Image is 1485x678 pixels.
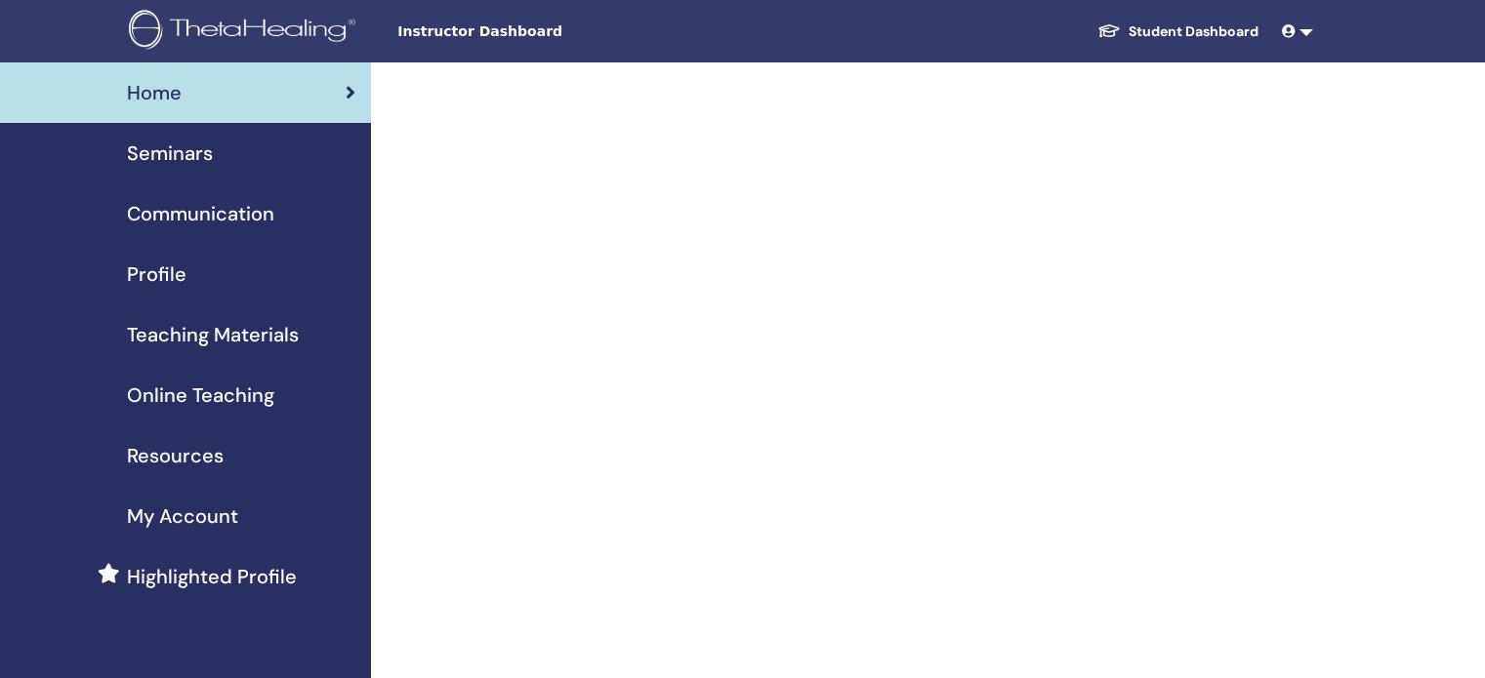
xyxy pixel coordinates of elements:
[1097,22,1121,39] img: graduation-cap-white.svg
[127,501,238,531] span: My Account
[127,380,274,410] span: Online Teaching
[127,320,299,349] span: Teaching Materials
[127,78,182,107] span: Home
[129,10,362,54] img: logo.png
[127,562,297,591] span: Highlighted Profile
[127,199,274,228] span: Communication
[1082,14,1274,50] a: Student Dashboard
[127,259,186,289] span: Profile
[127,139,213,168] span: Seminars
[397,21,690,42] span: Instructor Dashboard
[127,441,224,470] span: Resources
